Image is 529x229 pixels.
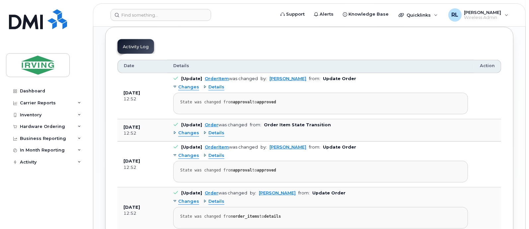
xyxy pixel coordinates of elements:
div: was changed [205,145,258,150]
strong: approved [257,100,276,104]
div: State was changed from to [180,100,461,105]
input: Find something... [111,9,211,21]
div: 12:52 [123,130,161,136]
div: Renelle LeBlanc [444,8,513,22]
b: [Update] [181,76,202,81]
a: [PERSON_NAME] [269,76,306,81]
a: Alerts [309,8,338,21]
strong: approval [233,168,252,172]
span: by: [261,145,267,150]
a: Knowledge Base [338,8,393,21]
div: was changed [205,76,258,81]
strong: approval [233,100,252,104]
span: Changes [178,153,199,159]
span: Knowledge Base [348,11,389,18]
span: from: [298,190,310,195]
div: was changed [205,190,247,195]
a: [PERSON_NAME] [269,145,306,150]
div: 12:52 [123,210,161,216]
span: by: [250,190,256,195]
b: [DATE] [123,159,140,164]
b: [Update] [181,190,202,195]
a: Support [276,8,309,21]
span: RL [451,11,458,19]
div: State was changed from to [180,168,461,173]
b: Update Order [312,190,345,195]
a: Order [205,190,218,195]
span: Details [173,63,189,69]
span: Support [286,11,305,18]
b: [DATE] [123,205,140,210]
a: Order [205,122,218,127]
span: from: [250,122,261,127]
b: Update Order [323,145,356,150]
strong: approved [257,168,276,172]
a: OrderItem [205,76,229,81]
strong: order_items [233,214,259,219]
b: [Update] [181,122,202,127]
span: Details [208,198,224,205]
span: Changes [178,84,199,90]
span: by: [261,76,267,81]
span: Details [208,84,224,90]
span: Date [124,63,134,69]
span: Details [208,153,224,159]
a: OrderItem [205,145,229,150]
strong: details [264,214,281,219]
span: Changes [178,198,199,205]
a: [PERSON_NAME] [259,190,296,195]
div: Quicklinks [394,8,442,22]
th: Action [474,60,501,73]
div: 12:52 [123,96,161,102]
b: [Update] [181,145,202,150]
span: from: [309,76,320,81]
span: Wireless Admin [464,15,501,20]
span: Changes [178,130,199,136]
div: State was changed from to [180,214,461,219]
b: Update Order [323,76,356,81]
span: Details [208,130,224,136]
span: [PERSON_NAME] [464,10,501,15]
b: Order Item State Transition [264,122,331,127]
b: [DATE] [123,125,140,130]
div: 12:52 [123,165,161,171]
span: Alerts [320,11,334,18]
span: from: [309,145,320,150]
b: [DATE] [123,90,140,95]
div: was changed [205,122,247,127]
span: Quicklinks [407,12,431,18]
